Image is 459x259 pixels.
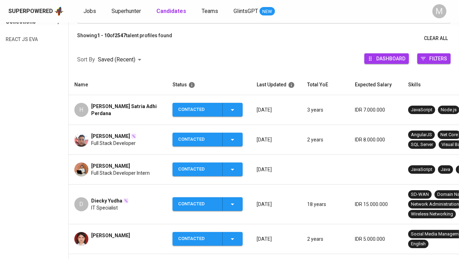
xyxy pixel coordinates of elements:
p: [DATE] [257,201,296,208]
button: Contacted [173,103,243,117]
p: Sort By [77,55,95,64]
div: Saved (Recent) [98,53,144,66]
th: Last Updated [251,75,302,95]
p: [DATE] [257,136,296,143]
p: [DATE] [257,235,296,243]
p: [DATE] [257,106,296,113]
th: Expected Salary [349,75,403,95]
button: Clear All [421,32,451,45]
div: JavaScript [411,166,432,173]
span: Jobs [83,8,96,14]
th: Name [69,75,167,95]
button: Contacted [173,133,243,146]
span: [PERSON_NAME] [91,162,130,170]
div: Contacted [178,103,217,117]
button: Contacted [173,197,243,211]
span: Filters [429,54,447,63]
span: NEW [259,8,275,15]
div: SD-WAN [411,191,429,198]
span: [PERSON_NAME] [91,232,130,239]
a: Superhunter [112,7,142,16]
p: Saved (Recent) [98,55,135,64]
span: [PERSON_NAME] Satria Adhi Perdana [91,103,161,117]
span: Full Stack Developer [91,140,136,147]
span: Dashboard [376,54,405,63]
a: GlintsGPT NEW [234,7,275,16]
img: 1b4b53f672ec3cf68014f87f7b9402c9.jpeg [74,133,88,147]
div: M [432,4,446,18]
div: Node.js [441,107,457,113]
th: Status [167,75,251,95]
button: Contacted [173,232,243,246]
img: magic_wand.svg [123,198,129,204]
a: Teams [202,7,220,16]
p: 18 years [307,201,344,208]
div: English [411,241,426,247]
span: Teams [202,8,218,14]
a: Jobs [83,7,97,16]
a: Superpoweredapp logo [8,6,64,16]
img: b7c40b3254cf1e89b620fdc5bd0ee18d.jpeg [74,162,88,177]
button: Contacted [173,162,243,176]
span: Diecky Yudha [91,197,122,204]
div: Contacted [178,232,217,246]
div: H [74,103,88,117]
b: 1 - 10 [97,33,110,38]
a: Candidates [156,7,188,16]
div: Superpowered [8,7,53,15]
div: SQL Server [411,141,433,148]
div: Java [441,166,450,173]
p: Showing of talent profiles found [77,32,172,45]
p: IDR 8.000.000 [355,136,397,143]
p: [DATE] [257,166,296,173]
span: IT Specialist [91,204,118,211]
th: Total YoE [302,75,349,95]
p: 2 years [307,136,344,143]
p: 2 years [307,235,344,243]
span: Full Stack Developer Intern [91,170,150,177]
div: Wireless Networking [411,211,453,218]
button: Filters [417,53,451,64]
div: AngularJS [411,132,432,138]
div: D [74,197,88,211]
span: Clear All [424,34,448,43]
div: JavaScript [411,107,432,113]
span: Superhunter [112,8,141,14]
img: 276736ccafe5d3770740c81f9ea6b4ad.jpg [74,232,88,246]
p: 3 years [307,106,344,113]
p: IDR 5.000.000 [355,235,397,243]
div: Contacted [178,133,217,146]
div: Contacted [178,197,217,211]
span: GlintsGPT [234,8,258,14]
b: 2547 [115,33,126,38]
b: Candidates [156,8,186,14]
div: Network Administration [411,201,459,208]
p: IDR 7.000.000 [355,106,397,113]
img: app logo [54,6,64,16]
div: Net Core [440,132,458,138]
img: magic_wand.svg [131,133,136,139]
button: Dashboard [364,53,409,64]
div: Contacted [178,162,217,176]
p: IDR 15.000.000 [355,201,397,208]
span: React js EVA [6,35,32,44]
span: [PERSON_NAME] [91,133,130,140]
